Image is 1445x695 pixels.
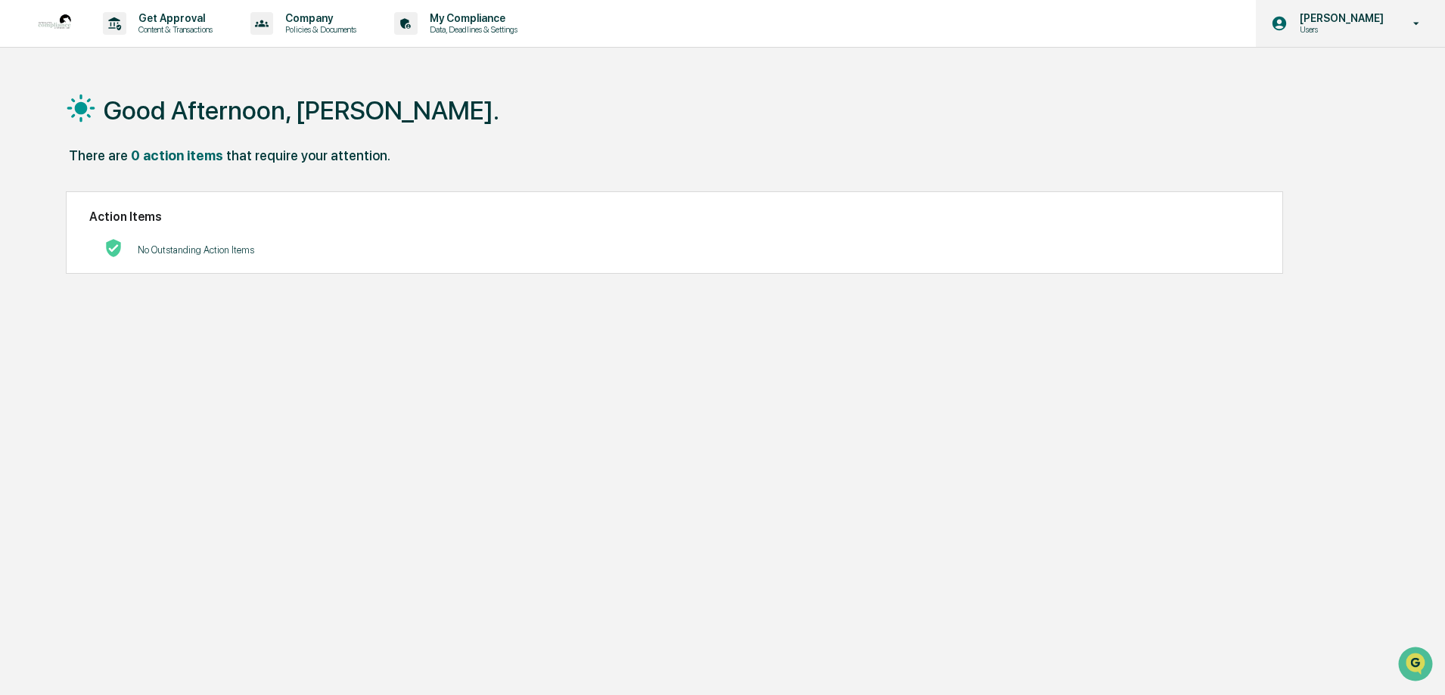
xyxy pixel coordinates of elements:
[151,256,183,268] span: Pylon
[418,12,525,24] p: My Compliance
[273,12,364,24] p: Company
[104,95,499,126] h1: Good Afternoon, [PERSON_NAME].
[1288,24,1391,35] p: Users
[257,120,275,138] button: Start new chat
[226,147,390,163] div: that require your attention.
[126,12,220,24] p: Get Approval
[1288,12,1391,24] p: [PERSON_NAME]
[51,116,248,131] div: Start new chat
[104,185,194,212] a: 🗄️Attestations
[36,5,73,42] img: logo
[69,147,128,163] div: There are
[273,24,364,35] p: Policies & Documents
[30,219,95,234] span: Data Lookup
[9,213,101,240] a: 🔎Data Lookup
[1397,645,1437,686] iframe: Open customer support
[110,192,122,204] div: 🗄️
[138,244,254,256] p: No Outstanding Action Items
[104,239,123,257] img: No Actions logo
[15,192,27,204] div: 🖐️
[131,147,223,163] div: 0 action items
[89,209,1260,224] h2: Action Items
[125,191,188,206] span: Attestations
[418,24,525,35] p: Data, Deadlines & Settings
[9,185,104,212] a: 🖐️Preclearance
[107,256,183,268] a: Powered byPylon
[126,24,220,35] p: Content & Transactions
[30,191,98,206] span: Preclearance
[15,32,275,56] p: How can we help?
[15,221,27,233] div: 🔎
[51,131,191,143] div: We're available if you need us!
[15,116,42,143] img: 1746055101610-c473b297-6a78-478c-a979-82029cc54cd1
